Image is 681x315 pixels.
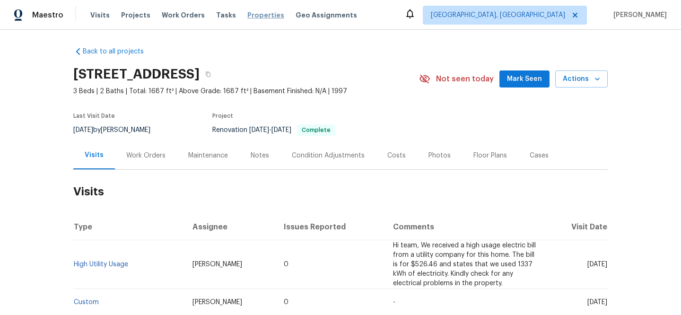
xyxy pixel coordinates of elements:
[32,10,63,20] span: Maestro
[162,10,205,20] span: Work Orders
[284,261,288,268] span: 0
[90,10,110,20] span: Visits
[192,261,242,268] span: [PERSON_NAME]
[126,151,166,160] div: Work Orders
[393,242,536,287] span: Hi team, We received a high usage electric bill from a utility company for this home. The bill is...
[192,299,242,306] span: [PERSON_NAME]
[393,299,395,306] span: -
[546,214,608,240] th: Visit Date
[555,70,608,88] button: Actions
[73,47,164,56] a: Back to all projects
[436,74,494,84] span: Not seen today
[284,299,288,306] span: 0
[200,66,217,83] button: Copy Address
[431,10,565,20] span: [GEOGRAPHIC_DATA], [GEOGRAPHIC_DATA]
[73,70,200,79] h2: [STREET_ADDRESS]
[212,127,335,133] span: Renovation
[428,151,451,160] div: Photos
[387,151,406,160] div: Costs
[73,127,93,133] span: [DATE]
[74,299,99,306] a: Custom
[188,151,228,160] div: Maintenance
[74,261,128,268] a: High Utility Usage
[73,124,162,136] div: by [PERSON_NAME]
[530,151,549,160] div: Cases
[473,151,507,160] div: Floor Plans
[73,170,608,214] h2: Visits
[85,150,104,160] div: Visits
[251,151,269,160] div: Notes
[73,87,419,96] span: 3 Beds | 2 Baths | Total: 1687 ft² | Above Grade: 1687 ft² | Basement Finished: N/A | 1997
[249,127,291,133] span: -
[587,299,607,306] span: [DATE]
[610,10,667,20] span: [PERSON_NAME]
[271,127,291,133] span: [DATE]
[249,127,269,133] span: [DATE]
[298,127,334,133] span: Complete
[212,113,233,119] span: Project
[587,261,607,268] span: [DATE]
[563,73,600,85] span: Actions
[73,113,115,119] span: Last Visit Date
[216,12,236,18] span: Tasks
[276,214,385,240] th: Issues Reported
[296,10,357,20] span: Geo Assignments
[507,73,542,85] span: Mark Seen
[73,214,185,240] th: Type
[185,214,277,240] th: Assignee
[121,10,150,20] span: Projects
[499,70,550,88] button: Mark Seen
[292,151,365,160] div: Condition Adjustments
[247,10,284,20] span: Properties
[385,214,546,240] th: Comments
